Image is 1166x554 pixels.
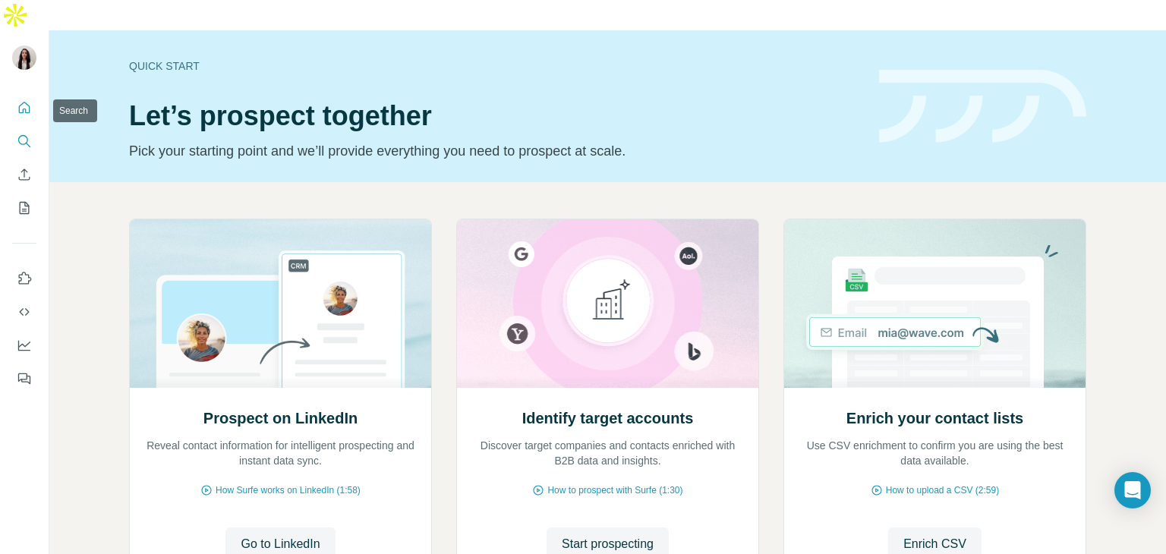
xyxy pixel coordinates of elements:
h2: Prospect on LinkedIn [203,408,358,429]
button: Use Surfe on LinkedIn [12,265,36,292]
button: Search [12,127,36,155]
span: How to upload a CSV (2:59) [886,483,999,497]
button: Use Surfe API [12,298,36,326]
span: How Surfe works on LinkedIn (1:58) [216,483,361,497]
p: Discover target companies and contacts enriched with B2B data and insights. [472,438,743,468]
span: How to prospect with Surfe (1:30) [547,483,682,497]
p: Pick your starting point and we’ll provide everything you need to prospect at scale. [129,140,861,162]
img: Identify target accounts [456,219,759,388]
span: Enrich CSV [903,535,966,553]
img: banner [879,70,1086,143]
img: Enrich your contact lists [783,219,1086,388]
p: Use CSV enrichment to confirm you are using the best data available. [799,438,1070,468]
div: Open Intercom Messenger [1114,472,1151,508]
p: Reveal contact information for intelligent prospecting and instant data sync. [145,438,416,468]
button: Quick start [12,94,36,121]
h2: Identify target accounts [522,408,694,429]
img: Prospect on LinkedIn [129,219,432,388]
span: Start prospecting [562,535,654,553]
button: Dashboard [12,332,36,359]
img: Avatar [12,46,36,70]
button: Enrich CSV [12,161,36,188]
h1: Let’s prospect together [129,101,861,131]
div: Quick start [129,58,861,74]
button: My lists [12,194,36,222]
button: Feedback [12,365,36,392]
h2: Enrich your contact lists [846,408,1023,429]
span: Go to LinkedIn [241,535,320,553]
